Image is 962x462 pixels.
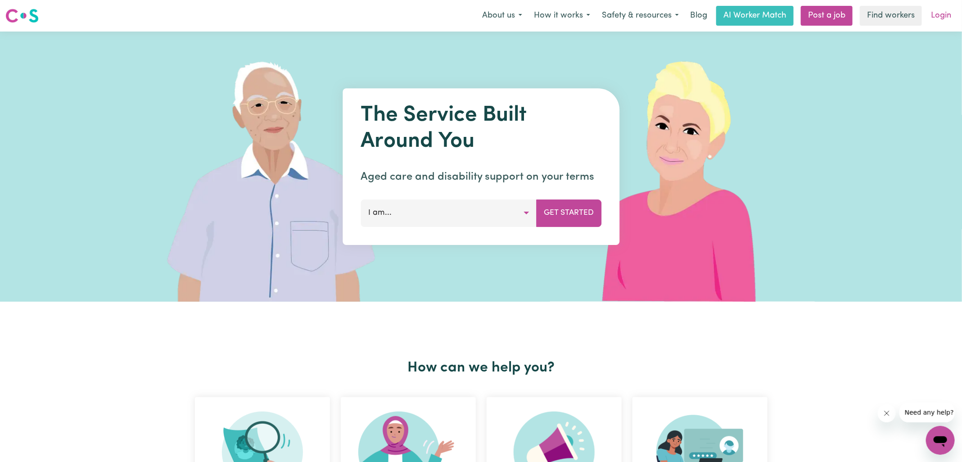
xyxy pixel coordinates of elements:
a: Careseekers logo [5,5,39,26]
button: Get Started [536,199,601,226]
button: About us [476,6,528,25]
h2: How can we help you? [190,359,773,376]
a: Find workers [860,6,922,26]
a: AI Worker Match [716,6,794,26]
button: Safety & resources [596,6,685,25]
img: Careseekers logo [5,8,39,24]
h1: The Service Built Around You [361,103,601,154]
p: Aged care and disability support on your terms [361,169,601,185]
a: Login [926,6,957,26]
button: How it works [528,6,596,25]
a: Post a job [801,6,853,26]
a: Blog [685,6,713,26]
iframe: Button to launch messaging window [926,426,955,455]
button: I am... [361,199,537,226]
iframe: Message from company [899,403,955,422]
iframe: Close message [878,404,896,422]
